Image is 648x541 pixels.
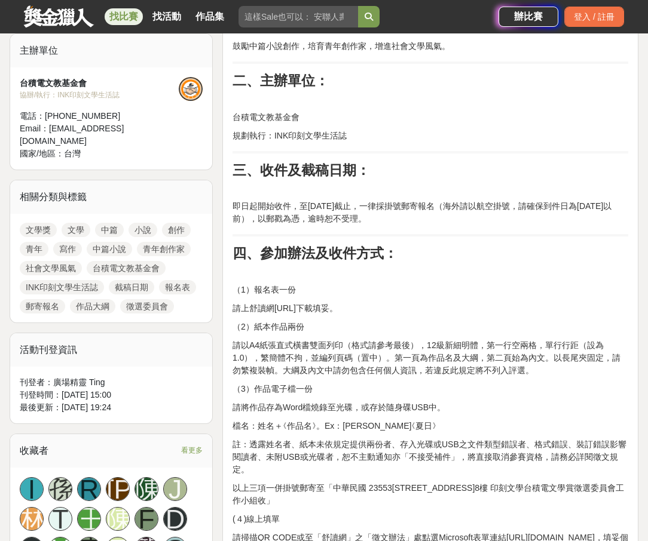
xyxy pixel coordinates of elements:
[48,477,72,501] a: 孫
[233,339,628,377] p: 請以A4紙張直式橫書雙面列印（格式請參考最後），12級新細明體，第一行空兩格，單行行距（設為1.0），繁簡體不拘，並編列頁碼（置中）。第一頁為作品名及大綱，第二頁始為內文。以長尾夾固定，請勿繁複...
[64,149,81,158] span: 台灣
[162,223,191,237] a: 創作
[233,482,628,507] p: 以上三項一併掛號郵寄至「中華民國 23553[STREET_ADDRESS]8樓 印刻文學台積電文學賞徵選委員會工作小組收」
[233,40,628,53] p: 鼓勵中篇小說創作，培育青年創作家，增進社會文學風氣。
[10,180,212,214] div: 相關分類與標籤
[20,477,44,501] a: I
[148,8,186,25] a: 找活動
[233,321,628,333] p: （2）紙本作品兩份
[20,261,82,275] a: 社會文學風氣
[77,507,101,531] a: 王
[233,513,628,525] p: (４)線上填單
[10,34,212,67] div: 主辦單位
[163,477,187,501] a: J
[20,401,203,414] div: 最後更新： [DATE] 19:24
[87,261,166,275] a: 台積電文教基金會
[20,149,64,158] span: 國家/地區：
[95,223,124,237] a: 中篇
[233,401,628,414] p: 請將作品存為Word檔燒錄至光碟，或存於隨身碟USB中。
[10,333,212,367] div: 活動刊登資訊
[20,223,57,237] a: 文學獎
[87,242,132,256] a: 中篇小說
[163,507,187,531] a: D
[233,383,628,395] p: （3）作品電子檔一份
[77,477,101,501] a: R
[70,299,115,313] a: 作品大綱
[20,280,104,294] a: INK印刻文學生活誌
[20,445,48,456] span: 收藏者
[239,6,358,27] input: 這樣Sale也可以： 安聯人壽創意銷售法募集
[233,420,628,432] p: 檔名：姓名＋⟨作品名⟩。Ex：[PERSON_NAME]⟨夏日⟩
[233,200,628,225] p: 即日起開始收件，至[DATE]截止，一律採掛號郵寄報名（海外請以航空掛號，請確保到件日為[DATE]以前），以郵戳為憑，逾時恕不受理。
[233,438,628,476] p: 註：透露姓名者、紙本未依規定提供兩份者、存入光碟或USB之文件類型錯誤者、格式錯誤、裝訂錯誤影響閱讀者、未附USB或光碟者，恕不主動通知亦「不接受補件」，將直接取消參賽資格，請務必詳閱徵文規定。
[564,7,624,27] div: 登入 / 註冊
[191,8,229,25] a: 作品集
[105,8,143,25] a: 找比賽
[233,302,628,315] p: 請上舒讀網[URL]下載填妥。
[233,162,370,178] strong: 三、收件及截稿日期：
[233,111,628,124] p: 台積電文教基金會
[20,242,48,256] a: 青年
[20,77,179,90] div: 台積電文教基金會
[20,110,179,122] div: 電話： [PHONE_NUMBER]
[137,242,191,256] a: 青年創作家
[20,507,44,531] a: 林
[233,130,628,142] p: 規劃執行：INK印刻文學生活誌
[53,242,82,256] a: 寫作
[181,444,203,457] span: 看更多
[20,376,203,389] div: 刊登者： 廣場精靈 Ting
[499,7,558,27] a: 辦比賽
[233,245,398,261] strong: 四、參加辦法及收件方式：
[48,507,72,531] a: T
[106,507,130,531] a: 陳
[233,284,628,296] p: （1）報名表一份
[62,223,90,237] a: 文學
[106,477,130,501] a: [PERSON_NAME]
[135,507,158,531] a: F
[120,299,174,313] a: 徵選委員會
[129,223,157,237] a: 小說
[20,122,179,147] div: Email： [EMAIL_ADDRESS][DOMAIN_NAME]
[159,280,196,294] a: 報名表
[20,299,65,313] a: 郵寄報名
[20,389,203,401] div: 刊登時間： [DATE] 15:00
[233,73,329,88] strong: 二、主辦單位：
[135,477,158,501] a: 陳
[109,280,154,294] a: 截稿日期
[20,90,179,100] div: 協辦/執行： INK印刻文學生活誌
